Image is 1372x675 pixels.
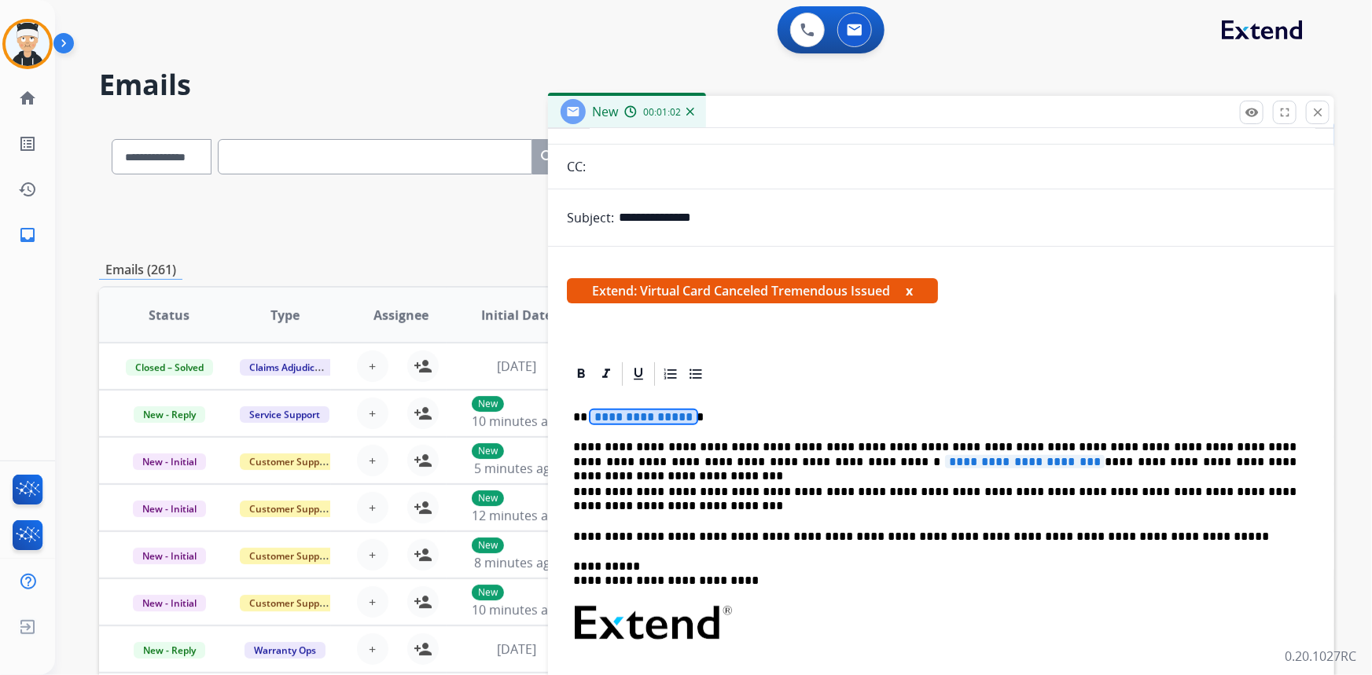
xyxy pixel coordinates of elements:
[240,501,342,517] span: Customer Support
[369,640,376,658] span: +
[414,592,432,611] mat-icon: person_add
[133,548,206,564] span: New - Initial
[472,413,563,430] span: 10 minutes ago
[1285,647,1356,666] p: 0.20.1027RC
[369,545,376,564] span: +
[18,134,37,153] mat-icon: list_alt
[684,362,708,386] div: Bullet List
[659,362,682,386] div: Ordered List
[567,157,586,176] p: CC:
[414,451,432,470] mat-icon: person_add
[567,278,938,303] span: Extend: Virtual Card Canceled Tremendous Issued
[369,451,376,470] span: +
[99,69,1334,101] h2: Emails
[18,89,37,108] mat-icon: home
[134,406,205,423] span: New - Reply
[474,460,558,477] span: 5 minutes ago
[472,585,504,600] p: New
[569,362,593,386] div: Bold
[133,453,206,470] span: New - Initial
[357,398,388,429] button: +
[369,498,376,517] span: +
[481,306,552,325] span: Initial Date
[357,445,388,476] button: +
[414,404,432,423] mat-icon: person_add
[134,642,205,658] span: New - Reply
[594,362,618,386] div: Italic
[643,106,681,119] span: 00:01:02
[369,592,376,611] span: +
[240,453,342,470] span: Customer Support
[240,406,329,423] span: Service Support
[472,396,504,412] p: New
[474,554,558,571] span: 8 minutes ago
[414,498,432,517] mat-icon: person_add
[1311,105,1325,119] mat-icon: close
[497,358,536,375] span: [DATE]
[357,586,388,618] button: +
[357,633,388,665] button: +
[472,443,504,459] p: New
[592,103,618,120] span: New
[133,501,206,517] span: New - Initial
[126,359,213,376] span: Closed – Solved
[906,281,913,300] button: x
[240,595,342,611] span: Customer Support
[270,306,300,325] span: Type
[18,180,37,199] mat-icon: history
[357,539,388,570] button: +
[472,490,504,506] p: New
[373,306,429,325] span: Assignee
[240,548,342,564] span: Customer Support
[472,601,563,618] span: 10 minutes ago
[414,357,432,376] mat-icon: person_add
[497,640,536,658] span: [DATE]
[357,492,388,523] button: +
[133,595,206,611] span: New - Initial
[369,357,376,376] span: +
[357,350,388,382] button: +
[414,640,432,658] mat-icon: person_add
[18,226,37,244] mat-icon: inbox
[149,306,189,325] span: Status
[1245,105,1259,119] mat-icon: remove_red_eye
[627,362,650,386] div: Underline
[1278,105,1292,119] mat-icon: fullscreen
[369,404,376,423] span: +
[472,537,504,553] p: New
[240,359,348,376] span: Claims Adjudication
[472,507,563,524] span: 12 minutes ago
[245,642,326,658] span: Warranty Ops
[567,208,614,227] p: Subject:
[99,260,182,280] p: Emails (261)
[6,22,50,66] img: avatar
[414,545,432,564] mat-icon: person_add
[539,148,557,167] mat-icon: search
